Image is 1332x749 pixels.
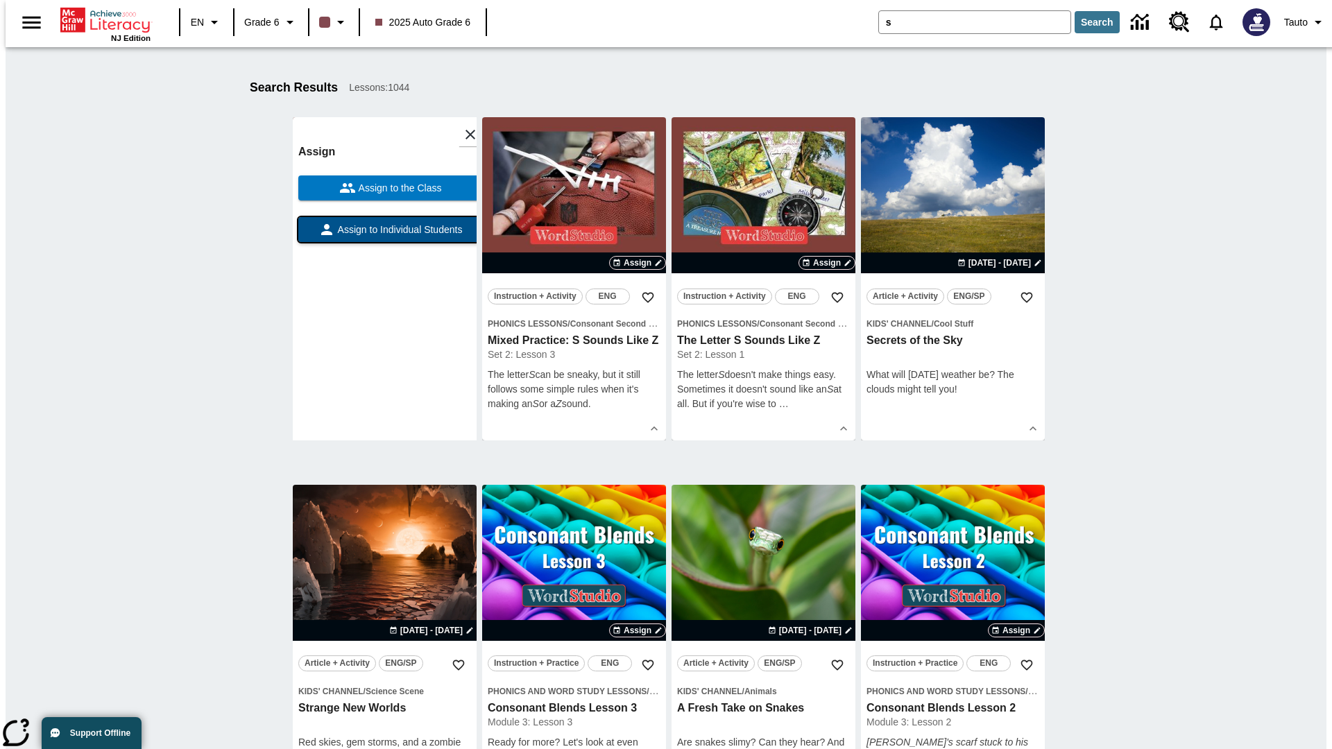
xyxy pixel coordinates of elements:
a: Data Center [1122,3,1161,42]
h3: Mixed Practice: S Sounds Like Z [488,334,660,348]
span: Kids' Channel [677,687,742,696]
button: Assign to Individual Students [298,217,482,242]
span: EN [191,15,204,30]
button: Language: EN, Select a language [185,10,229,35]
button: Class color is dark brown. Change class color [314,10,355,35]
button: Instruction + Practice [866,655,964,671]
button: Assign Choose Dates [988,623,1045,637]
span: Topic: Phonics Lessons/Consonant Second Sounds [677,316,850,331]
span: Tauto [1284,15,1308,30]
span: Assign to the Class [356,181,442,196]
button: ENG [586,289,630,304]
div: lesson details [861,117,1045,440]
span: Phonics and Word Study Lessons [488,687,647,696]
h3: The Letter S Sounds Like Z [677,334,850,348]
span: Kids' Channel [298,687,364,696]
span: / [742,687,744,696]
button: Profile/Settings [1279,10,1332,35]
span: Kids' Channel [866,319,932,329]
span: Consonant Blends [649,687,723,696]
span: Instruction + Activity [683,289,766,304]
button: Add to Favorites [446,653,471,678]
div: lesson details [672,117,855,440]
div: lesson details [482,117,666,440]
button: Aug 22 - Aug 22 Choose Dates [955,257,1045,269]
button: Assign Choose Dates [799,256,855,270]
span: / [364,687,366,696]
span: Assign to Individual Students [335,223,463,237]
button: ENG/SP [379,655,423,671]
span: Cool Stuff [934,319,973,329]
span: Support Offline [70,728,130,738]
p: The letter doesn't make things easy. Sometimes it doesn't sound like an at all. But if you're wis... [677,368,850,411]
span: ENG/SP [764,656,795,671]
span: [DATE] - [DATE] [968,257,1031,269]
h3: Secrets of the Sky [866,334,1039,348]
span: Consonant Blends [1028,687,1102,696]
span: … [779,398,789,409]
img: Avatar [1243,8,1270,36]
span: [DATE] - [DATE] [779,624,842,637]
span: Topic: Kids' Channel/Science Scene [298,684,471,698]
span: Animals [744,687,777,696]
h3: A Fresh Take on Snakes [677,701,850,716]
p: What will [DATE] weather be? The clouds might tell you! [866,368,1039,397]
button: Show Details [1023,418,1043,439]
span: Article + Activity [873,289,938,304]
button: Add to Favorites [825,285,850,310]
span: NJ Edition [111,34,151,42]
button: Select a new avatar [1234,4,1279,40]
span: Consonant Second Sounds [570,319,679,329]
h3: Strange New Worlds [298,701,471,716]
span: / [932,319,934,329]
button: Add to Favorites [1014,653,1039,678]
button: Add to Favorites [825,653,850,678]
span: Instruction + Activity [494,289,577,304]
span: Topic: Phonics and Word Study Lessons/Consonant Blends [488,684,660,698]
span: Instruction + Practice [873,656,957,671]
span: Consonant Second Sounds [760,319,869,329]
span: ENG/SP [385,656,416,671]
button: Instruction + Practice [488,655,585,671]
button: ENG/SP [758,655,802,671]
button: Open side menu [11,2,52,43]
span: Article + Activity [305,656,370,671]
span: [DATE] - [DATE] [400,624,463,637]
button: Aug 24 - Aug 24 Choose Dates [386,624,477,637]
span: ENG [601,656,619,671]
span: / [567,319,570,329]
span: / [757,319,759,329]
span: Phonics and Word Study Lessons [866,687,1025,696]
span: ENG/SP [953,289,984,304]
button: ENG [966,655,1011,671]
em: S [529,369,535,380]
button: Add to Favorites [635,285,660,310]
button: Assign Choose Dates [609,256,666,270]
button: Search [1075,11,1120,33]
button: Grade: Grade 6, Select a grade [239,10,304,35]
div: lesson details [293,117,477,440]
span: Topic: Kids' Channel/Cool Stuff [866,316,1039,331]
a: Notifications [1198,4,1234,40]
em: Z [556,398,562,409]
input: search field [879,11,1070,33]
span: Assign [624,257,651,269]
button: Instruction + Activity [677,289,772,304]
button: ENG [775,289,819,304]
span: / [647,685,658,696]
span: ENG [980,656,998,671]
span: Lessons : 1044 [349,80,409,95]
h3: Consonant Blends Lesson 3 [488,701,660,716]
button: Assign Choose Dates [609,623,666,637]
span: Topic: Kids' Channel/Animals [677,684,850,698]
p: The letter can be sneaky, but it still follows some simple rules when it's making an or a sound. [488,368,660,411]
span: Assign [1002,624,1030,637]
em: S [718,369,724,380]
span: ENG [599,289,617,304]
em: S [827,384,833,395]
h3: Consonant Blends Lesson 2 [866,701,1039,716]
button: Article + Activity [866,289,944,304]
button: Article + Activity [298,655,376,671]
button: Add to Favorites [635,653,660,678]
button: Aug 26 - Aug 26 Choose Dates [765,624,855,637]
